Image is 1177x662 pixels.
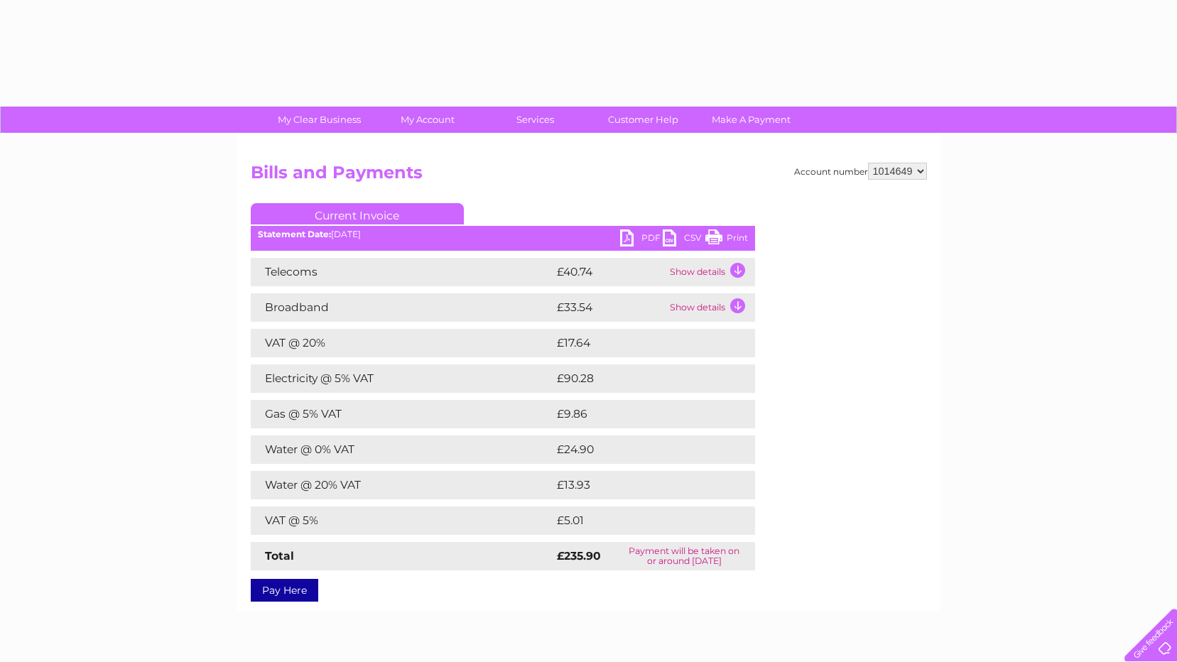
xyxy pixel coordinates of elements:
[251,471,553,499] td: Water @ 20% VAT
[557,549,601,563] strong: £235.90
[251,364,553,393] td: Electricity @ 5% VAT
[251,258,553,286] td: Telecoms
[553,293,666,322] td: £33.54
[251,506,553,535] td: VAT @ 5%
[251,579,318,602] a: Pay Here
[620,229,663,250] a: PDF
[666,258,755,286] td: Show details
[553,258,666,286] td: £40.74
[663,229,705,250] a: CSV
[251,293,553,322] td: Broadband
[553,435,727,464] td: £24.90
[553,364,727,393] td: £90.28
[553,471,725,499] td: £13.93
[251,163,927,190] h2: Bills and Payments
[477,107,594,133] a: Services
[666,293,755,322] td: Show details
[369,107,486,133] a: My Account
[258,229,331,239] b: Statement Date:
[251,435,553,464] td: Water @ 0% VAT
[553,506,720,535] td: £5.01
[265,549,294,563] strong: Total
[585,107,702,133] a: Customer Help
[261,107,378,133] a: My Clear Business
[794,163,927,180] div: Account number
[553,329,725,357] td: £17.64
[251,229,755,239] div: [DATE]
[251,329,553,357] td: VAT @ 20%
[693,107,810,133] a: Make A Payment
[251,400,553,428] td: Gas @ 5% VAT
[553,400,723,428] td: £9.86
[614,542,754,570] td: Payment will be taken on or around [DATE]
[251,203,464,224] a: Current Invoice
[705,229,748,250] a: Print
